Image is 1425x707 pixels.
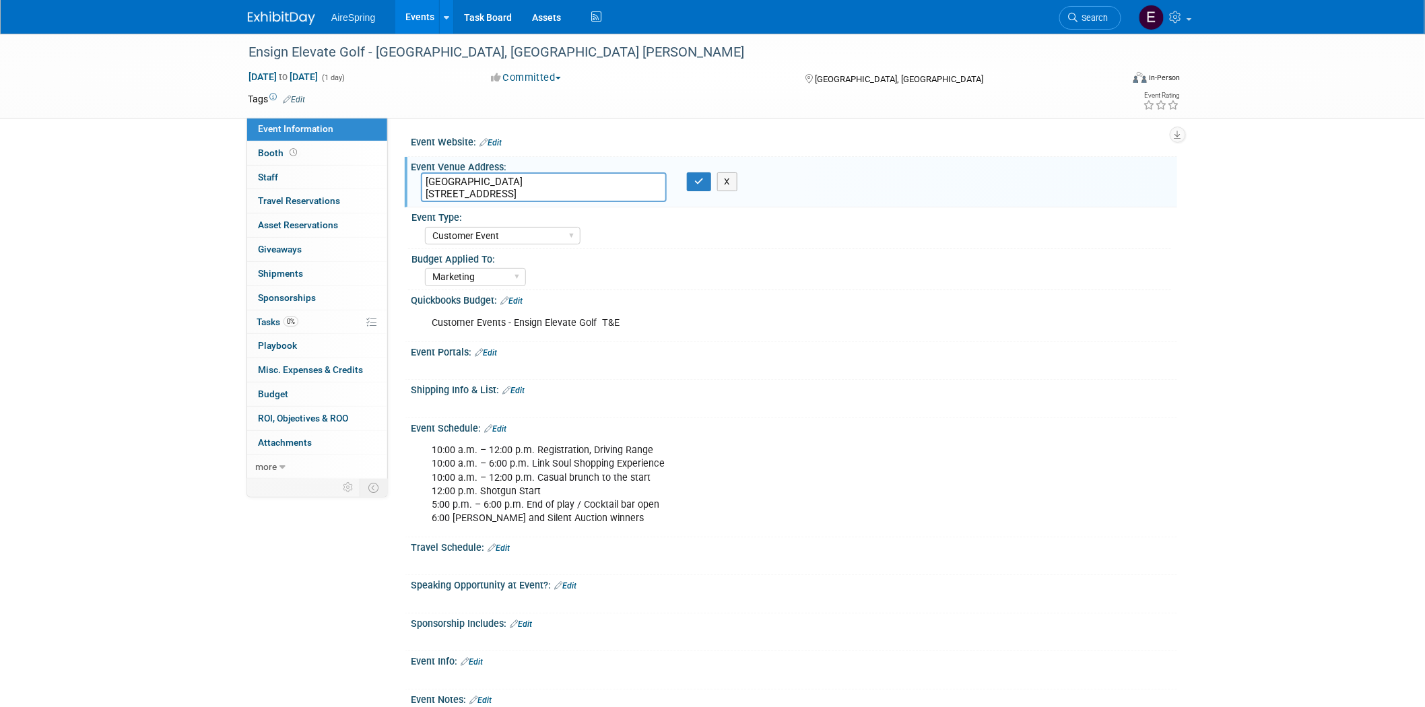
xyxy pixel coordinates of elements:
[484,424,506,434] a: Edit
[247,407,387,430] a: ROI, Objectives & ROO
[244,40,1101,65] div: Ensign Elevate Golf - [GEOGRAPHIC_DATA], [GEOGRAPHIC_DATA] [PERSON_NAME]
[461,657,483,667] a: Edit
[283,95,305,104] a: Edit
[247,310,387,334] a: Tasks0%
[247,334,387,358] a: Playbook
[411,418,1177,436] div: Event Schedule:
[360,479,388,496] td: Toggle Event Tabs
[287,147,300,158] span: Booth not reserved yet
[248,92,305,106] td: Tags
[815,74,983,84] span: [GEOGRAPHIC_DATA], [GEOGRAPHIC_DATA]
[411,249,1171,266] div: Budget Applied To:
[247,166,387,189] a: Staff
[488,543,510,553] a: Edit
[257,316,298,327] span: Tasks
[1144,92,1180,99] div: Event Rating
[258,364,363,375] span: Misc. Expenses & Credits
[247,455,387,479] a: more
[247,262,387,285] a: Shipments
[258,244,302,255] span: Giveaways
[247,189,387,213] a: Travel Reservations
[717,172,738,191] button: X
[258,340,297,351] span: Playbook
[258,268,303,279] span: Shipments
[247,213,387,237] a: Asset Reservations
[411,207,1171,224] div: Event Type:
[258,220,338,230] span: Asset Reservations
[248,71,319,83] span: [DATE] [DATE]
[475,348,497,358] a: Edit
[258,195,340,206] span: Travel Reservations
[422,437,1029,531] div: 10:00 a.m. – 12:00 p.m. Registration, Driving Range 10:00 a.m. – 6:00 p.m. Link Soul Shopping Exp...
[469,696,492,705] a: Edit
[247,286,387,310] a: Sponsorships
[411,290,1177,308] div: Quickbooks Budget:
[258,172,278,182] span: Staff
[247,358,387,382] a: Misc. Expenses & Credits
[284,316,298,327] span: 0%
[258,413,348,424] span: ROI, Objectives & ROO
[554,581,576,591] a: Edit
[411,132,1177,149] div: Event Website:
[422,310,1029,337] div: Customer Events - Ensign Elevate Golf T&E
[1139,5,1164,30] img: erica arjona
[1059,6,1121,30] a: Search
[255,461,277,472] span: more
[479,138,502,147] a: Edit
[247,431,387,454] a: Attachments
[411,651,1177,669] div: Event Info:
[258,437,312,448] span: Attachments
[411,157,1177,174] div: Event Venue Address:
[1042,70,1181,90] div: Event Format
[500,296,523,306] a: Edit
[247,382,387,406] a: Budget
[337,479,360,496] td: Personalize Event Tab Strip
[1133,72,1147,83] img: Format-Inperson.png
[411,380,1177,397] div: Shipping Info & List:
[247,141,387,165] a: Booth
[258,123,333,134] span: Event Information
[258,292,316,303] span: Sponsorships
[411,342,1177,360] div: Event Portals:
[247,117,387,141] a: Event Information
[411,575,1177,593] div: Speaking Opportunity at Event?:
[510,619,532,629] a: Edit
[1149,73,1181,83] div: In-Person
[258,147,300,158] span: Booth
[411,537,1177,555] div: Travel Schedule:
[411,613,1177,631] div: Sponsorship Includes:
[1078,13,1108,23] span: Search
[411,689,1177,707] div: Event Notes:
[321,73,345,82] span: (1 day)
[502,386,525,395] a: Edit
[331,12,375,23] span: AireSpring
[247,238,387,261] a: Giveaways
[258,389,288,399] span: Budget
[277,71,290,82] span: to
[486,71,566,85] button: Committed
[248,11,315,25] img: ExhibitDay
